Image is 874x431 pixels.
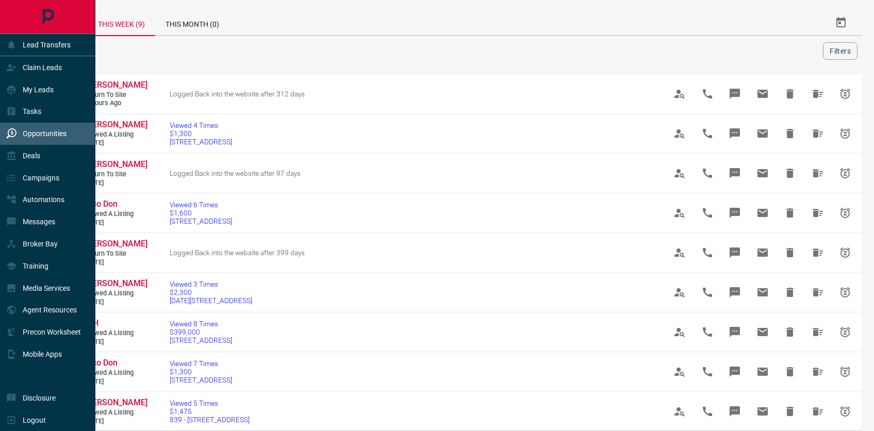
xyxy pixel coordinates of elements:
span: [STREET_ADDRESS] [170,138,232,146]
span: Email [750,121,775,146]
span: Viewed a Listing [85,408,147,417]
span: Hide All from Zico Don [805,359,830,384]
span: Message [722,161,747,186]
a: Viewed 7 Times$1,300[STREET_ADDRESS] [170,359,232,384]
span: 3 hours ago [85,99,147,108]
span: $1,300 [170,129,232,138]
a: Viewed 6 Times$1,600[STREET_ADDRESS] [170,201,232,225]
span: [PERSON_NAME] [85,120,147,129]
span: Logged Back into the website after 97 days [170,169,301,177]
span: Hide [778,201,802,225]
span: $1,475 [170,407,250,416]
span: $2,300 [170,288,252,296]
span: Viewed a Listing [85,329,147,338]
span: Call [695,280,720,305]
span: Snooze [833,240,857,265]
span: [PERSON_NAME] [85,239,147,248]
span: Hide All from Sebastian Marin [805,240,830,265]
span: Return to Site [85,250,147,258]
span: Email [750,240,775,265]
span: View Profile [667,201,692,225]
span: $1,300 [170,368,232,376]
span: Snooze [833,201,857,225]
span: Call [695,201,720,225]
span: [DATE] [85,139,147,147]
span: [DATE] [85,298,147,307]
span: Viewed 8 Times [170,320,232,328]
span: Hide [778,161,802,186]
span: Snooze [833,81,857,106]
span: Call [695,121,720,146]
span: [PERSON_NAME] [85,159,147,169]
a: [PERSON_NAME] [85,397,147,408]
span: Call [695,320,720,344]
span: $399,000 [170,328,232,336]
span: Return to Site [85,91,147,100]
span: [PERSON_NAME] [85,80,147,90]
span: Message [722,81,747,106]
a: Viewed 4 Times$1,300[STREET_ADDRESS] [170,121,232,146]
span: [STREET_ADDRESS] [170,217,232,225]
span: Snooze [833,359,857,384]
span: View Profile [667,121,692,146]
span: Viewed 7 Times [170,359,232,368]
span: Email [750,320,775,344]
span: Viewed 5 Times [170,399,250,407]
span: View Profile [667,240,692,265]
a: Zico Don [85,199,147,210]
div: This Week (9) [88,10,155,36]
span: Email [750,161,775,186]
span: Hide All from Josue Garcia [805,121,830,146]
span: [DATE] [85,417,147,426]
span: Message [722,280,747,305]
span: Hide All from Jane Kumar [805,81,830,106]
span: View Profile [667,81,692,106]
span: [DATE] [85,179,147,188]
a: [PERSON_NAME] [85,239,147,250]
span: Logged Back into the website after 399 days [170,248,305,257]
span: Call [695,359,720,384]
span: Snooze [833,161,857,186]
span: Message [722,121,747,146]
span: Message [722,240,747,265]
span: Viewed 3 Times [170,280,252,288]
span: Call [695,81,720,106]
span: View Profile [667,399,692,424]
span: Viewed 6 Times [170,201,232,209]
span: [DATE] [85,219,147,227]
span: [DATE] [85,258,147,267]
span: Viewed 4 Times [170,121,232,129]
span: Call [695,161,720,186]
span: Snooze [833,121,857,146]
span: Return to Site [85,170,147,179]
button: Select Date Range [829,10,853,35]
span: Email [750,201,775,225]
span: Hide All from Zico Don [805,201,830,225]
span: [DATE] [85,338,147,346]
span: Hide [778,121,802,146]
span: Hide [778,320,802,344]
span: 839 - [STREET_ADDRESS] [170,416,250,424]
span: Email [750,280,775,305]
span: Message [722,359,747,384]
span: [DATE][STREET_ADDRESS] [170,296,252,305]
span: Hide All from A H [805,320,830,344]
a: Viewed 8 Times$399,000[STREET_ADDRESS] [170,320,232,344]
span: Hide [778,280,802,305]
a: Viewed 5 Times$1,475839 - [STREET_ADDRESS] [170,399,250,424]
span: [STREET_ADDRESS] [170,376,232,384]
span: Call [695,240,720,265]
span: Hide [778,240,802,265]
a: [PERSON_NAME] [85,278,147,289]
a: A H [85,318,147,329]
span: Email [750,359,775,384]
span: $1,600 [170,209,232,217]
span: View Profile [667,280,692,305]
span: Message [722,320,747,344]
span: [DATE] [85,377,147,386]
span: [PERSON_NAME] [85,397,147,407]
span: View Profile [667,359,692,384]
span: Logged Back into the website after 312 days [170,90,305,98]
button: Filters [823,42,857,60]
span: Hide All from Kevin Hodge [805,161,830,186]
